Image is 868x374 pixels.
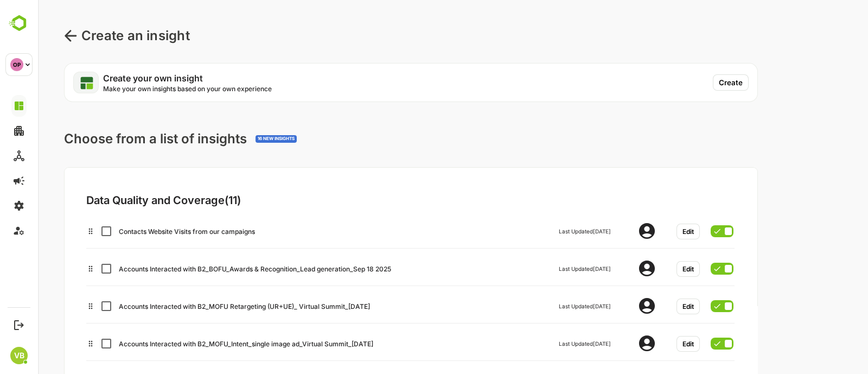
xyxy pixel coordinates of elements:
[639,336,662,352] button: Edit
[65,74,237,83] p: Create your own insight
[65,85,237,93] p: Make your own insights based on your own experience
[5,13,33,34] img: BambooboxLogoMark.f1c84d78b4c51b1a7b5f700c9845e183.svg
[521,228,573,234] div: Last Updated [DATE]
[220,136,257,142] div: 16 NEW INSIGHTS
[521,265,573,272] div: Last Updated [DATE]
[48,257,695,277] div: Checkbox demoAccounts Interacted with B2_BOFU_Awards & Recognition_Lead generation_Sep 18 2025Las...
[48,295,695,314] div: Checkbox demoAccounts Interacted with B2_MOFU Retargeting (UR+UE)_ Virtual Summit_[DATE]Last Upda...
[675,74,719,91] a: Create
[10,58,23,71] div: OP
[10,347,28,364] div: VB
[81,302,374,310] div: Accounts Interacted with B2_MOFU Retargeting (UR+UE)_ Virtual Summit_[DATE]
[639,224,662,239] button: Edit
[81,340,374,348] div: Accounts Interacted with B2_MOFU_Intent_single image ad_Virtual Summit_[DATE]
[11,318,26,332] button: Logout
[48,332,695,352] div: Checkbox demoAccounts Interacted with B2_MOFU_Intent_single image ad_Virtual Summit_[DATE]Last Up...
[639,299,662,314] button: Edit
[48,194,579,207] div: Data Quality and Coverage ( 11 )
[26,131,259,147] div: Choose from a list of insights
[639,261,662,277] button: Edit
[43,26,152,46] p: Create an insight
[81,227,374,236] div: Contacts Website Visits from our campaigns
[81,265,374,273] div: Accounts Interacted with B2_BOFU_Awards & Recognition_Lead generation_Sep 18 2025
[675,74,711,91] button: Create
[48,220,695,239] div: Checkbox demoContacts Website Visits from our campaignsLast Updated[DATE]Edit
[521,340,573,347] div: Last Updated [DATE]
[521,303,573,309] div: Last Updated [DATE]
